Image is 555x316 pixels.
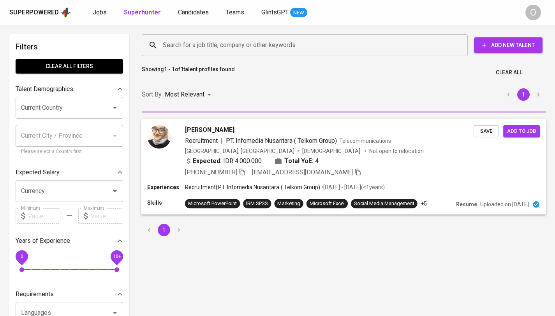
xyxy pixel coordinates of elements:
[16,168,60,177] p: Expected Salary
[113,254,121,259] span: 10+
[16,286,123,302] div: Requirements
[60,7,71,18] img: app logo
[185,169,237,176] span: [PHONE_NUMBER]
[9,7,71,18] a: Superpoweredapp logo
[525,5,541,20] div: O
[310,200,345,207] div: Microsoft Excel
[142,119,546,214] a: [PERSON_NAME]Recruitment|PT. Infomedia Nusantara ( Telkom Group)Telecommunications[GEOGRAPHIC_DAT...
[109,186,120,197] button: Open
[124,8,162,18] a: Superhunter
[320,183,385,191] p: • [DATE] - [DATE] ( <1 years )
[185,156,262,165] div: IDR 4.000.000
[315,156,319,165] span: 4
[142,224,186,236] nav: pagination navigation
[354,200,414,207] div: Social Media Management
[501,88,546,101] nav: pagination navigation
[246,200,268,207] div: IBM SPSS
[261,9,289,16] span: GlintsGPT
[147,125,171,148] img: f2c63db8b194a53df4fa23e6f945cec3.jpeg
[147,183,185,191] p: Experiences
[221,136,223,145] span: |
[21,148,118,156] p: Please select a Country first
[193,156,222,165] b: Expected:
[503,125,540,137] button: Add to job
[16,236,70,246] p: Years of Experience
[474,37,543,53] button: Add New Talent
[147,199,185,207] p: Skills
[124,9,161,16] b: Superhunter
[277,200,300,207] div: Marketing
[496,68,522,77] span: Clear All
[158,224,170,236] button: page 1
[164,66,175,72] b: 1 - 1
[165,90,204,99] p: Most Relevant
[109,102,120,113] button: Open
[16,81,123,97] div: Talent Demographics
[339,137,391,144] span: Telecommunications
[188,200,237,207] div: Microsoft PowerPoint
[252,169,353,176] span: [EMAIL_ADDRESS][DOMAIN_NAME]
[142,65,235,80] p: Showing of talent profiles found
[28,208,60,224] input: Value
[284,156,314,165] b: Total YoE:
[91,208,123,224] input: Value
[185,137,218,144] span: Recruitment
[302,147,361,154] span: [DEMOGRAPHIC_DATA]
[178,9,209,16] span: Candidates
[16,165,123,180] div: Expected Salary
[142,90,162,99] p: Sort By
[226,9,244,16] span: Teams
[226,8,246,18] a: Teams
[369,147,423,154] p: Not open to relocation
[16,290,54,299] p: Requirements
[16,84,73,94] p: Talent Demographics
[180,66,183,72] b: 1
[480,200,529,208] p: Uploaded on [DATE]
[290,9,307,17] span: NEW
[16,233,123,249] div: Years of Experience
[226,137,337,144] span: PT. Infomedia Nusantara ( Telkom Group)
[93,9,107,16] span: Jobs
[16,40,123,53] h6: Filters
[477,126,495,135] span: Save
[185,125,234,134] span: [PERSON_NAME]
[480,40,536,50] span: Add New Talent
[185,147,294,154] div: [GEOGRAPHIC_DATA], [GEOGRAPHIC_DATA]
[20,254,23,259] span: 0
[507,126,536,135] span: Add to job
[474,125,499,137] button: Save
[16,59,123,74] button: Clear All filters
[9,8,59,17] div: Superpowered
[165,88,214,102] div: Most Relevant
[22,61,117,71] span: Clear All filters
[93,8,108,18] a: Jobs
[493,65,525,80] button: Clear All
[178,8,210,18] a: Candidates
[261,8,307,18] a: GlintsGPT NEW
[517,88,530,101] button: page 1
[456,200,477,208] p: Resume
[185,183,320,191] p: Recruitment | PT. Infomedia Nusantara ( Telkom Group)
[421,200,427,207] p: +5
